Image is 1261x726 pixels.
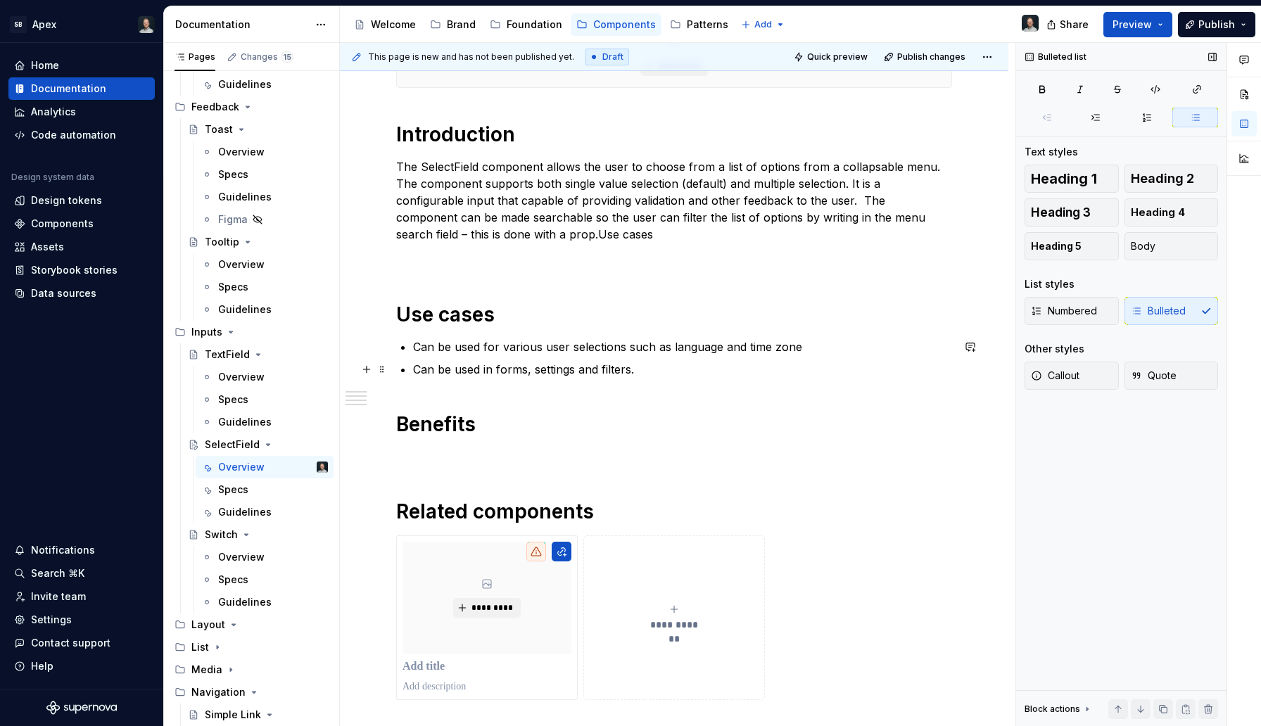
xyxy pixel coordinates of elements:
[348,13,422,36] a: Welcome
[1022,15,1039,32] img: Niklas Quitzau
[182,231,334,253] a: Tooltip
[169,613,334,636] div: Layout
[1031,172,1097,186] span: Heading 1
[8,54,155,77] a: Home
[1025,145,1078,159] div: Text styles
[1124,362,1219,390] button: Quote
[218,483,248,497] div: Specs
[371,18,416,32] div: Welcome
[31,543,95,557] div: Notifications
[175,51,215,63] div: Pages
[218,167,248,181] div: Specs
[8,539,155,561] button: Notifications
[8,77,155,100] a: Documentation
[205,348,250,362] div: TextField
[1025,342,1084,356] div: Other styles
[8,585,155,608] a: Invite team
[1031,369,1079,383] span: Callout
[31,566,84,580] div: Search ⌘K
[1178,12,1255,37] button: Publish
[664,13,734,36] a: Patterns
[138,16,155,33] img: Niklas Quitzau
[1031,205,1091,219] span: Heading 3
[205,438,260,452] div: SelectField
[169,681,334,703] div: Navigation
[396,302,952,327] h1: Use cases
[424,13,481,36] a: Brand
[31,105,76,119] div: Analytics
[205,122,233,136] div: Toast
[1025,232,1119,260] button: Heading 5
[196,388,334,411] a: Specs
[1198,18,1235,32] span: Publish
[1131,172,1194,186] span: Heading 2
[8,189,155,212] a: Design tokens
[205,708,261,722] div: Simple Link
[218,77,272,91] div: Guidelines
[31,82,106,96] div: Documentation
[10,16,27,33] div: SB
[205,235,239,249] div: Tooltip
[8,609,155,631] a: Settings
[218,415,272,429] div: Guidelines
[1131,205,1185,219] span: Heading 4
[8,101,155,123] a: Analytics
[1113,18,1152,32] span: Preview
[196,568,334,591] a: Specs
[1124,198,1219,227] button: Heading 4
[1124,165,1219,193] button: Heading 2
[507,18,562,32] div: Foundation
[11,172,94,183] div: Design system data
[196,456,334,478] a: OverviewNiklas Quitzau
[182,343,334,366] a: TextField
[1031,304,1097,318] span: Numbered
[196,163,334,186] a: Specs
[241,51,293,63] div: Changes
[737,15,790,34] button: Add
[754,19,772,30] span: Add
[571,13,661,36] a: Components
[191,685,246,699] div: Navigation
[169,658,334,681] div: Media
[31,58,59,72] div: Home
[218,190,272,204] div: Guidelines
[218,550,265,564] div: Overview
[31,128,116,142] div: Code automation
[1025,297,1119,325] button: Numbered
[196,298,334,321] a: Guidelines
[8,236,155,258] a: Assets
[1131,239,1155,253] span: Body
[31,240,64,254] div: Assets
[31,636,110,650] div: Contact support
[191,100,239,114] div: Feedback
[880,47,972,67] button: Publish changes
[31,263,118,277] div: Storybook stories
[1025,362,1119,390] button: Callout
[182,523,334,546] a: Switch
[218,212,248,227] div: Figma
[396,158,952,243] p: The SelectField component allows the user to choose from a list of options from a collapsable men...
[196,208,334,231] a: Figma
[218,393,248,407] div: Specs
[191,663,222,677] div: Media
[8,282,155,305] a: Data sources
[182,118,334,141] a: Toast
[196,591,334,613] a: Guidelines
[196,501,334,523] a: Guidelines
[897,51,965,63] span: Publish changes
[1103,12,1172,37] button: Preview
[31,286,96,300] div: Data sources
[1025,198,1119,227] button: Heading 3
[3,9,160,39] button: SBApexNiklas Quitzau
[196,73,334,96] a: Guidelines
[218,505,272,519] div: Guidelines
[602,51,623,63] span: Draft
[8,632,155,654] button: Contact support
[1025,165,1119,193] button: Heading 1
[447,18,476,32] div: Brand
[31,590,86,604] div: Invite team
[218,302,272,317] div: Guidelines
[687,18,728,32] div: Patterns
[218,595,272,609] div: Guidelines
[175,18,308,32] div: Documentation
